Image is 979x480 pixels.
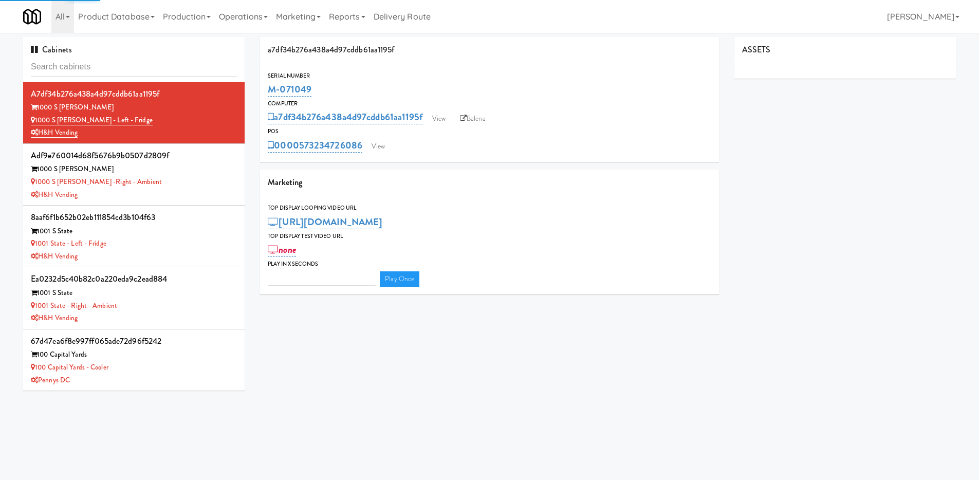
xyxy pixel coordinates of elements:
li: a7df34b276a438a4d97cddb61aa1195f1000 S [PERSON_NAME] 1000 S [PERSON_NAME] - Left - FridgeH&H Vending [23,82,245,144]
div: 8aaf6f1b652b02eb111854cd3b104f63 [31,210,237,225]
li: 8aaf6f1b652b02eb111854cd3b104f631001 S State 1001 State - Left - FridgeH&H Vending [23,206,245,267]
div: ea0232d5c40b82c0a220eda9c2ead884 [31,271,237,287]
a: Play Once [380,271,419,287]
input: Search cabinets [31,58,237,77]
div: 1001 S State [31,287,237,300]
a: 1000 S [PERSON_NAME] - Left - Fridge [31,115,153,125]
div: Serial Number [268,71,711,81]
a: 0000573234726086 [268,138,362,153]
a: [URL][DOMAIN_NAME] [268,215,382,229]
a: Balena [455,111,491,126]
span: Cabinets [31,44,72,56]
a: H&H Vending [31,127,78,138]
span: Marketing [268,176,302,188]
a: H&H Vending [31,313,78,323]
a: H&H Vending [31,251,78,261]
div: a7df34b276a438a4d97cddb61aa1195f [31,86,237,102]
div: Play in X seconds [268,259,711,269]
div: Computer [268,99,711,109]
a: a7df34b276a438a4d97cddb61aa1195f [268,110,422,124]
a: 1000 S [PERSON_NAME] -Right - Ambient [31,177,162,187]
div: 1000 S [PERSON_NAME] [31,163,237,176]
div: Top Display Looping Video Url [268,203,711,213]
div: Top Display Test Video Url [268,231,711,242]
a: none [268,243,296,257]
a: M-071049 [268,82,311,97]
a: 1001 State - Left - Fridge [31,238,106,248]
a: Pennys DC [31,375,70,385]
img: Micromart [23,8,41,26]
a: 100 Capital Yards - Cooler [31,362,108,372]
a: View [366,139,390,154]
div: POS [268,126,711,137]
a: H&H Vending [31,190,78,199]
span: ASSETS [742,44,771,56]
div: 67d47ea6f8e997ff065ade72d96f5242 [31,334,237,349]
li: ea0232d5c40b82c0a220eda9c2ead8841001 S State 1001 State - Right - AmbientH&H Vending [23,267,245,329]
a: View [427,111,451,126]
div: a7df34b276a438a4d97cddb61aa1195f [260,37,719,63]
a: 1001 State - Right - Ambient [31,301,117,310]
div: adf9e760014d68f5676b9b0507d2809f [31,148,237,163]
li: adf9e760014d68f5676b9b0507d2809f1000 S [PERSON_NAME] 1000 S [PERSON_NAME] -Right - AmbientH&H Ven... [23,144,245,206]
div: 1000 S [PERSON_NAME] [31,101,237,114]
div: 100 Capital Yards [31,348,237,361]
li: 67d47ea6f8e997ff065ade72d96f5242100 Capital Yards 100 Capital Yards - CoolerPennys DC [23,329,245,391]
div: 1001 S State [31,225,237,238]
